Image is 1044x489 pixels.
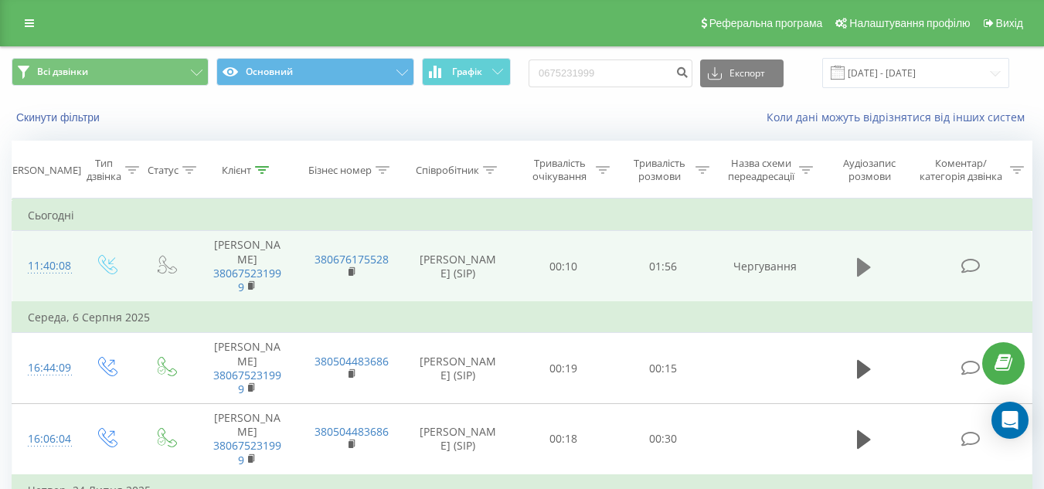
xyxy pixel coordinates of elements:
span: Всі дзвінки [37,66,88,78]
span: Реферальна програма [709,17,823,29]
td: 00:30 [614,404,713,475]
td: 00:15 [614,333,713,404]
div: Аудіозапис розмови [831,157,909,183]
span: Графік [452,66,482,77]
button: Скинути фільтри [12,110,107,124]
div: Бізнес номер [308,164,372,177]
div: Open Intercom Messenger [991,402,1029,439]
td: [PERSON_NAME] [196,231,299,302]
div: Тривалість очікування [528,157,592,183]
div: 16:06:04 [28,424,60,454]
td: Сьогодні [12,200,1032,231]
td: Чергування [713,231,817,302]
td: [PERSON_NAME] [196,404,299,475]
td: 00:19 [514,333,614,404]
td: 01:56 [614,231,713,302]
div: [PERSON_NAME] [3,164,81,177]
td: 00:18 [514,404,614,475]
div: Назва схеми переадресації [727,157,795,183]
button: Всі дзвінки [12,58,209,86]
span: Налаштування профілю [849,17,970,29]
td: Середа, 6 Серпня 2025 [12,302,1032,333]
div: Статус [148,164,179,177]
button: Графік [422,58,511,86]
button: Експорт [700,59,784,87]
a: 380504483686 [315,424,389,439]
div: Тривалість розмови [627,157,692,183]
a: 380675231999 [213,266,281,294]
div: Клієнт [222,164,251,177]
td: [PERSON_NAME] (SIP) [403,231,514,302]
a: Коли дані можуть відрізнятися вiд інших систем [767,110,1032,124]
span: Вихід [996,17,1023,29]
a: 380676175528 [315,252,389,267]
a: 380675231999 [213,368,281,396]
td: [PERSON_NAME] [196,333,299,404]
div: Співробітник [416,164,479,177]
a: 380504483686 [315,354,389,368]
td: [PERSON_NAME] (SIP) [403,404,514,475]
button: Основний [216,58,413,86]
input: Пошук за номером [529,59,692,87]
td: [PERSON_NAME] (SIP) [403,333,514,404]
a: 380675231999 [213,438,281,467]
td: 00:10 [514,231,614,302]
div: Тип дзвінка [87,157,121,183]
div: 16:44:09 [28,353,60,383]
div: 11:40:08 [28,251,60,281]
div: Коментар/категорія дзвінка [916,157,1006,183]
